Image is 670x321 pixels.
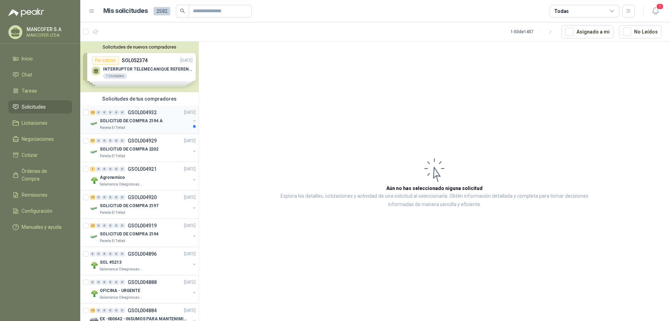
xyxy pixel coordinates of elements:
p: SOLICITUD DE COMPRA 2194 [100,231,158,238]
div: 0 [102,138,107,143]
p: [DATE] [184,109,196,116]
div: 0 [96,138,101,143]
div: 0 [102,195,107,200]
a: 0 0 0 0 0 0 GSOL004888[DATE] Company LogoOFICINA - URGENTESalamanca Oleaginosas SAS [90,278,197,300]
div: 0 [102,167,107,172]
p: MANCOFER S.A [27,27,70,32]
a: Tareas [8,84,72,97]
span: 2582 [154,7,170,15]
div: 0 [102,280,107,285]
button: Solicitudes de nuevos compradores [83,44,196,50]
h1: Mis solicitudes [103,6,148,16]
span: Chat [22,71,32,79]
a: Solicitudes [8,100,72,114]
p: [DATE] [184,138,196,144]
a: Negociaciones [8,132,72,146]
div: Todas [554,7,569,15]
div: 0 [108,280,113,285]
div: 0 [114,308,119,313]
div: 0 [108,110,113,115]
div: 0 [120,251,125,256]
div: 0 [114,110,119,115]
div: 0 [96,167,101,172]
p: Panela El Trébol [100,153,125,159]
a: 37 0 0 0 0 0 GSOL004929[DATE] Company LogoSOLICITUD DE COMPRA 2202Panela El Trébol [90,137,197,159]
button: 1 [649,5,662,17]
div: Solicitudes de nuevos compradoresPor cotizarSOL052374[DATE] INTERRUPTOR TELEMECANIQUE REFERENCIA.... [80,42,199,92]
a: Órdenes de Compra [8,165,72,185]
div: 0 [108,138,113,143]
div: 0 [120,223,125,228]
p: GSOL004919 [128,223,157,228]
span: Licitaciones [22,119,47,127]
a: Remisiones [8,188,72,202]
p: [DATE] [184,307,196,314]
span: 1 [656,3,664,10]
div: 0 [108,195,113,200]
span: Inicio [22,55,33,63]
a: Cotizar [8,148,72,162]
p: Panela El Trébol [100,210,125,216]
a: Inicio [8,52,72,65]
a: 1 0 0 0 0 0 GSOL004921[DATE] Company LogoAgronomicoSalamanca Oleaginosas SAS [90,165,197,187]
a: Chat [8,68,72,81]
p: GSOL004921 [128,167,157,172]
div: 0 [120,138,125,143]
div: 0 [120,195,125,200]
div: 0 [108,223,113,228]
img: Company Logo [90,148,98,156]
div: 0 [114,195,119,200]
a: 22 0 0 0 0 0 GSOL004919[DATE] Company LogoSOLICITUD DE COMPRA 2194Panela El Trébol [90,221,197,244]
div: 0 [102,251,107,256]
a: 0 0 0 0 0 0 GSOL004896[DATE] Company LogoSOL #5213Salamanca Oleaginosas SAS [90,250,197,272]
p: [DATE] [184,222,196,229]
a: Configuración [8,204,72,218]
p: GSOL004884 [128,308,157,313]
div: 0 [108,308,113,313]
p: Panela El Trébol [100,125,125,131]
p: Explora los detalles, cotizaciones y actividad de una solicitud al seleccionarla. Obtén informaci... [269,192,600,209]
p: Salamanca Oleaginosas SAS [100,182,144,187]
p: [DATE] [184,194,196,201]
button: Asignado a mi [561,25,613,38]
p: SOL #5213 [100,259,121,266]
p: GSOL004888 [128,280,157,285]
p: GSOL004896 [128,251,157,256]
div: 10 [90,308,95,313]
img: Company Logo [90,289,98,298]
div: Solicitudes de tus compradores [80,92,199,105]
div: 0 [114,223,119,228]
p: OFICINA - URGENTE [100,287,140,294]
a: 22 0 0 0 0 0 GSOL004932[DATE] Company LogoSOLICITUD DE COMPRA 2194 APanela El Trébol [90,108,197,131]
p: SOLICITUD DE COMPRA 2194 A [100,118,163,124]
img: Company Logo [90,204,98,213]
div: 0 [114,138,119,143]
div: 1 - 50 de 1457 [511,26,556,37]
div: 10 [90,195,95,200]
img: Company Logo [90,176,98,184]
div: 22 [90,110,95,115]
div: 0 [120,280,125,285]
a: 10 0 0 0 0 0 GSOL004920[DATE] Company LogoSOLICITUD DE COMPRA 2197Panela El Trébol [90,193,197,216]
div: 0 [108,251,113,256]
div: 37 [90,138,95,143]
p: MANCOFER LTDA [27,33,70,37]
div: 0 [90,251,95,256]
div: 0 [96,195,101,200]
div: 0 [120,308,125,313]
a: Manuales y ayuda [8,220,72,234]
span: Tareas [22,87,37,95]
img: Company Logo [90,233,98,241]
p: GSOL004920 [128,195,157,200]
div: 0 [90,280,95,285]
span: Manuales y ayuda [22,223,61,231]
div: 0 [96,110,101,115]
span: Órdenes de Compra [22,167,65,183]
p: SOLICITUD DE COMPRA 2197 [100,203,158,209]
button: No Leídos [619,25,662,38]
div: 0 [114,167,119,172]
span: Cotizar [22,151,38,159]
span: Configuración [22,207,52,215]
p: [DATE] [184,279,196,286]
div: 1 [90,167,95,172]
